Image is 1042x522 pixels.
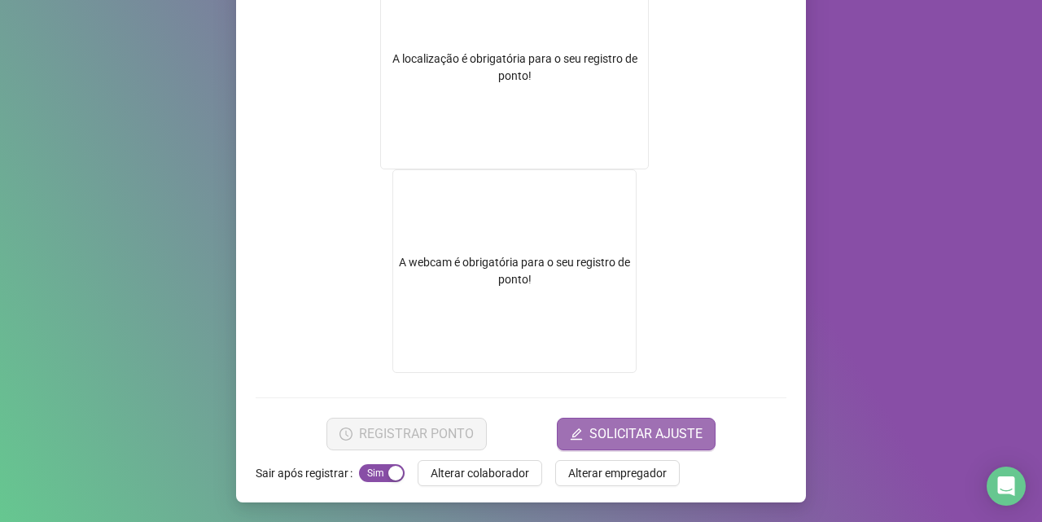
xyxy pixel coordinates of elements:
[987,467,1026,506] div: Open Intercom Messenger
[392,169,637,373] div: A webcam é obrigatória para o seu registro de ponto!
[326,418,487,450] button: REGISTRAR PONTO
[557,418,716,450] button: editSOLICITAR AJUSTE
[418,460,542,486] button: Alterar colaborador
[589,424,703,444] span: SOLICITAR AJUSTE
[570,428,583,441] span: edit
[256,460,359,486] label: Sair após registrar
[568,464,667,482] span: Alterar empregador
[555,460,680,486] button: Alterar empregador
[381,50,648,85] div: A localização é obrigatória para o seu registro de ponto!
[431,464,529,482] span: Alterar colaborador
